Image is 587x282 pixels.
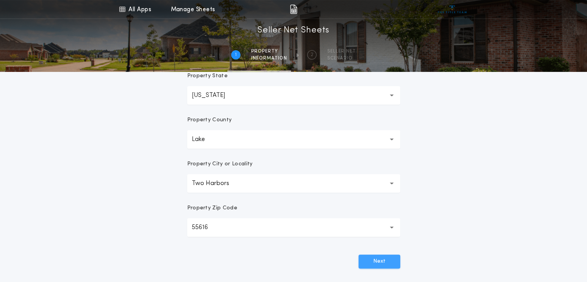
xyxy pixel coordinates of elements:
button: [US_STATE] [187,86,400,105]
span: Property [251,48,287,54]
p: Two Harbors [192,179,242,188]
p: Property Zip Code [187,204,237,212]
button: Two Harbors [187,174,400,193]
p: Property State [187,72,228,80]
h1: Seller Net Sheets [257,24,330,37]
span: information [251,55,287,61]
p: Property City or Locality [187,160,253,168]
h2: 2 [311,52,313,58]
h2: 1 [235,52,237,58]
p: Lake [192,135,217,144]
p: 55616 [192,223,220,232]
img: img [290,5,297,14]
span: SCENARIO [327,55,356,61]
button: Lake [187,130,400,149]
img: vs-icon [438,5,467,13]
p: [US_STATE] [192,91,237,100]
p: Property County [187,116,232,124]
span: SELLER NET [327,48,356,54]
button: 55616 [187,218,400,237]
button: Next [359,255,400,268]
